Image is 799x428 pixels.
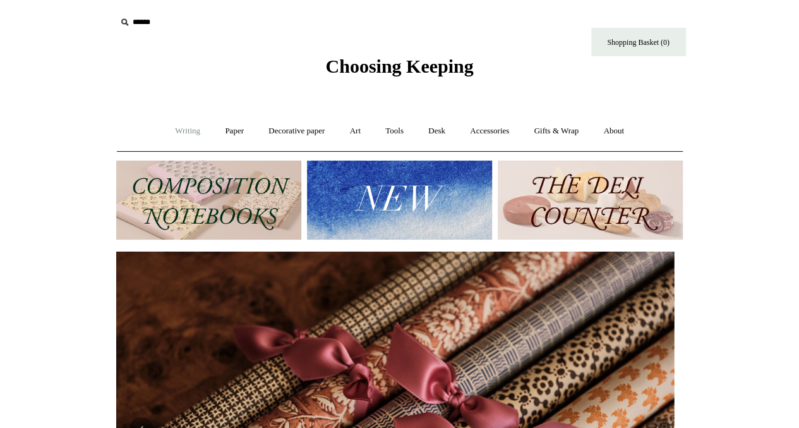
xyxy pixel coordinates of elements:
a: Desk [417,114,457,148]
a: Choosing Keeping [325,66,473,75]
a: About [592,114,635,148]
a: Gifts & Wrap [522,114,590,148]
a: Paper [213,114,255,148]
a: Decorative paper [257,114,336,148]
img: The Deli Counter [498,161,683,240]
a: Tools [374,114,415,148]
img: New.jpg__PID:f73bdf93-380a-4a35-bcfe-7823039498e1 [307,161,492,240]
a: Shopping Basket (0) [591,28,686,56]
img: 202302 Composition ledgers.jpg__PID:69722ee6-fa44-49dd-a067-31375e5d54ec [116,161,301,240]
span: Choosing Keeping [325,56,473,76]
a: Writing [164,114,212,148]
a: Accessories [459,114,520,148]
a: Art [339,114,372,148]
